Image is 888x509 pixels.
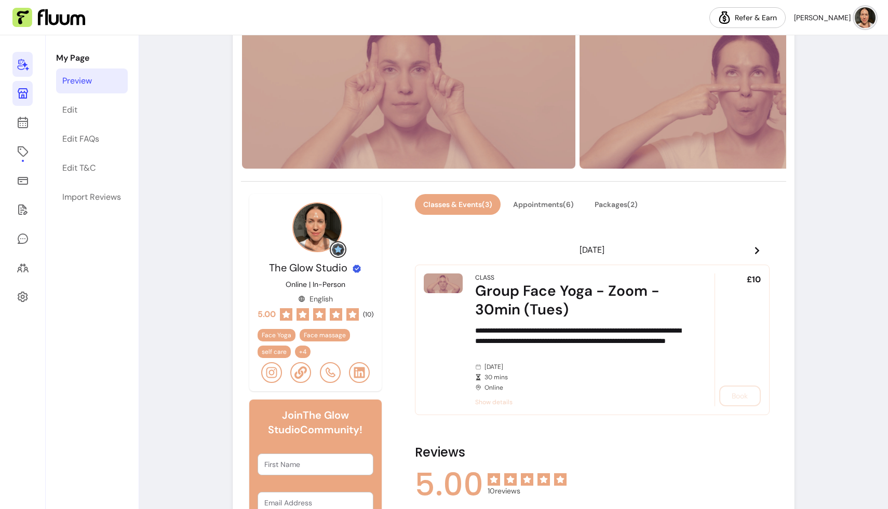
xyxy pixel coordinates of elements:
[12,139,33,164] a: Offerings
[747,273,761,286] span: £10
[264,498,366,508] input: Email Address
[475,282,685,319] div: Group Face Yoga - Zoom - 30min (Tues)
[304,331,346,339] span: Face massage
[12,168,33,193] a: Sales
[297,348,308,356] span: + 4
[12,81,33,106] a: My Page
[12,284,33,309] a: Settings
[258,408,373,437] h6: Join The Glow Studio Community!
[292,202,342,252] img: Provider image
[56,68,128,93] a: Preview
[56,127,128,152] a: Edit FAQs
[415,240,770,260] header: [DATE]
[298,294,333,304] div: English
[56,52,128,64] p: My Page
[12,52,33,77] a: Home
[586,194,646,215] button: Packages(2)
[262,331,291,339] span: Face Yoga
[62,75,92,87] div: Preview
[242,3,575,169] img: https://d22cr2pskkweo8.cloudfront.net/4dcf7220-3d86-49e6-8d1f-57e28b6c912f
[475,273,494,282] div: Class
[794,12,851,23] span: [PERSON_NAME]
[505,194,582,215] button: Appointments(6)
[488,486,567,496] span: 10 reviews
[855,7,876,28] img: avatar
[269,261,347,274] span: The Glow Studio
[363,310,373,319] span: ( 10 )
[286,279,345,290] p: Online | In-Person
[332,243,344,256] img: Grow
[12,255,33,280] a: Clients
[56,98,128,122] a: Edit
[62,191,121,203] div: Import Reviews
[709,7,786,28] a: Refer & Earn
[12,226,33,251] a: My Messages
[12,197,33,222] a: Forms
[62,133,99,145] div: Edit FAQs
[424,273,463,293] img: Group Face Yoga - Zoom - 30min (Tues)
[485,373,685,381] span: 30 mins
[475,398,685,406] span: Show details
[475,363,685,392] div: [DATE] Online
[56,185,128,210] a: Import Reviews
[62,104,77,116] div: Edit
[415,469,483,500] span: 5.00
[62,162,96,174] div: Edit T&C
[12,8,85,27] img: Fluum Logo
[258,308,276,321] span: 5.00
[264,459,366,470] input: First Name
[415,444,770,461] h2: Reviews
[12,110,33,135] a: Calendar
[262,348,287,356] span: self care
[56,156,128,181] a: Edit T&C
[794,7,876,28] button: avatar[PERSON_NAME]
[415,194,501,215] button: Classes & Events(3)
